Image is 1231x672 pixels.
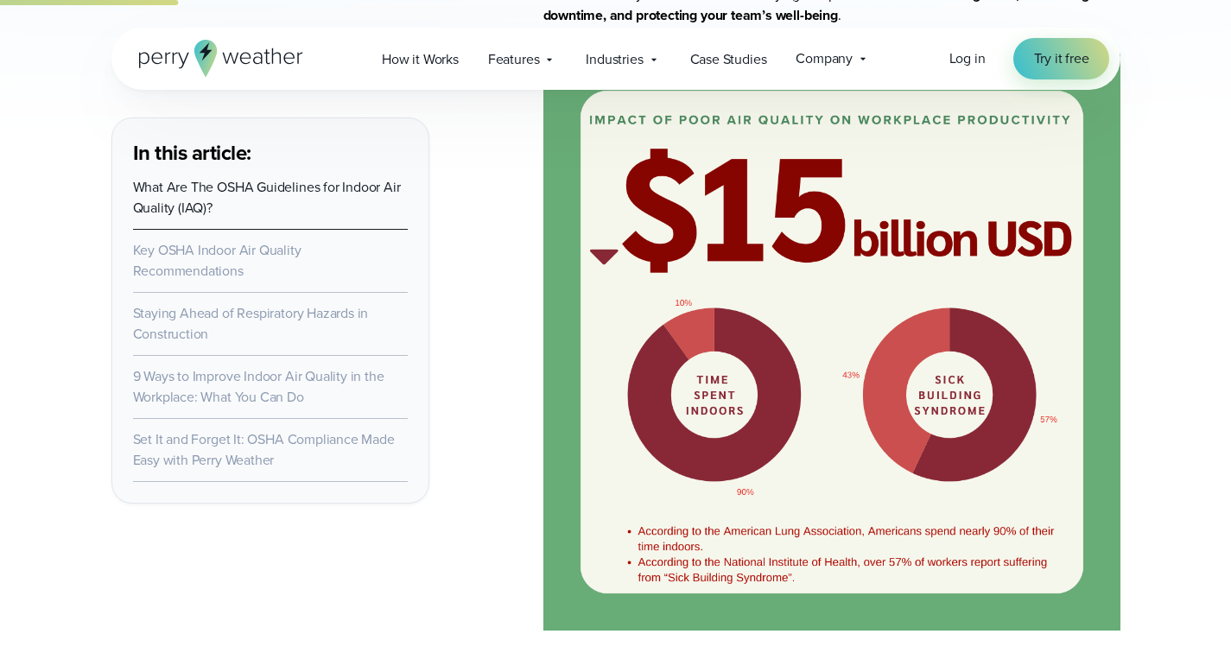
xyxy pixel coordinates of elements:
[949,48,986,69] a: Log in
[367,41,473,77] a: How it Works
[586,49,643,70] span: Industries
[133,177,401,218] a: What Are The OSHA Guidelines for Indoor Air Quality (IAQ)?
[1013,38,1110,79] a: Try it free
[133,240,301,281] a: Key OSHA Indoor Air Quality Recommendations
[133,303,369,344] a: Staying Ahead of Respiratory Hazards in Construction
[133,429,395,470] a: Set It and Forget It: OSHA Compliance Made Easy with Perry Weather
[488,49,540,70] span: Features
[133,366,384,407] a: 9 Ways to Improve Indoor Air Quality in the Workplace: What You Can Do
[796,48,853,69] span: Company
[690,49,767,70] span: Case Studies
[1034,48,1089,69] span: Try it free
[382,49,459,70] span: How it Works
[543,54,1120,631] img: Indoor Air Quality Business Impact
[949,48,986,68] span: Log in
[676,41,782,77] a: Case Studies
[133,139,408,167] h3: In this article:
